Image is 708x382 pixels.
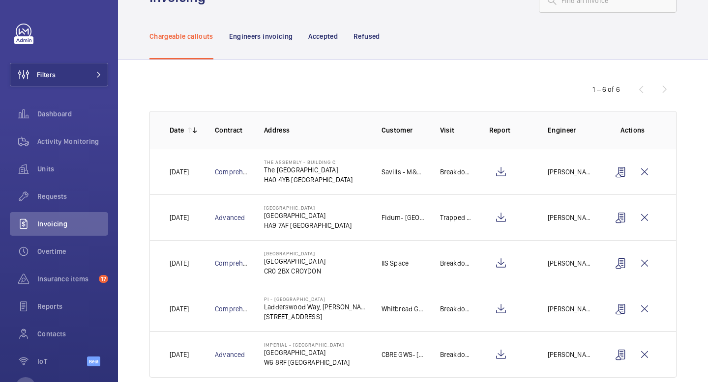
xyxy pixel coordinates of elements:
p: Breakdown [440,350,473,359]
button: Filters [10,63,108,86]
span: 17 [99,275,108,283]
span: IoT [37,356,87,366]
p: [PERSON_NAME] [548,304,593,314]
p: [DATE] [170,304,189,314]
p: [DATE] [170,167,189,177]
p: Ladderswood Way, [PERSON_NAME] [264,302,366,312]
p: [GEOGRAPHIC_DATA] [264,348,350,357]
span: Contacts [37,329,108,339]
p: [GEOGRAPHIC_DATA] [264,205,352,211]
p: [GEOGRAPHIC_DATA] [264,211,352,220]
p: Visit [440,125,473,135]
p: Imperial - [GEOGRAPHIC_DATA] [264,342,350,348]
p: Engineer [548,125,593,135]
p: The [GEOGRAPHIC_DATA] [264,165,353,175]
p: [STREET_ADDRESS] [264,312,366,322]
span: Invoicing [37,219,108,229]
p: [GEOGRAPHIC_DATA] [264,250,325,256]
p: [GEOGRAPHIC_DATA] [264,256,325,266]
a: Comprehensive [215,259,263,267]
p: [PERSON_NAME] [548,258,593,268]
p: Refused [354,31,380,41]
p: Report [489,125,532,135]
p: [PERSON_NAME] [548,350,593,359]
p: Customer [382,125,424,135]
p: Engineers invoicing [229,31,293,41]
a: Advanced [215,351,245,358]
p: PI - [GEOGRAPHIC_DATA] [264,296,366,302]
p: Address [264,125,366,135]
p: Breakdown [440,304,473,314]
p: The Assembly - Building C [264,159,353,165]
p: HA0 4YB [GEOGRAPHIC_DATA] [264,175,353,185]
p: CBRE GWS- [GEOGRAPHIC_DATA] ([GEOGRAPHIC_DATA]) [382,350,424,359]
p: W6 8RF [GEOGRAPHIC_DATA] [264,357,350,367]
p: [DATE] [170,350,189,359]
p: Fidum- [GEOGRAPHIC_DATA] [382,213,424,222]
span: Beta [87,356,100,366]
a: Advanced [215,214,245,221]
p: Breakdown [440,258,473,268]
p: CR0 2BX CROYDON [264,266,325,276]
p: IIS Space [382,258,409,268]
p: Savills - M&G Portfolio [382,167,424,177]
p: [DATE] [170,258,189,268]
span: Reports [37,301,108,311]
p: Chargeable callouts [149,31,213,41]
a: Comprehensive [215,168,263,176]
p: Contract [215,125,248,135]
p: [PERSON_NAME] [548,167,593,177]
span: Insurance items [37,274,95,284]
p: Breakdown [440,167,473,177]
span: Dashboard [37,109,108,119]
p: [PERSON_NAME] [548,213,593,222]
span: Requests [37,191,108,201]
p: Accepted [308,31,338,41]
p: [DATE] [170,213,189,222]
span: Activity Monitoring [37,136,108,146]
p: Date [170,125,184,135]
p: HA9 7AF [GEOGRAPHIC_DATA] [264,220,352,230]
p: Whitbread Group PLC [382,304,424,314]
p: Trapped passenger [440,213,473,222]
a: Comprehensive [215,305,263,313]
p: Actions [609,125,656,135]
span: Overtime [37,246,108,256]
span: Units [37,164,108,174]
div: 1 – 6 of 6 [592,84,620,94]
span: Filters [37,70,56,80]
